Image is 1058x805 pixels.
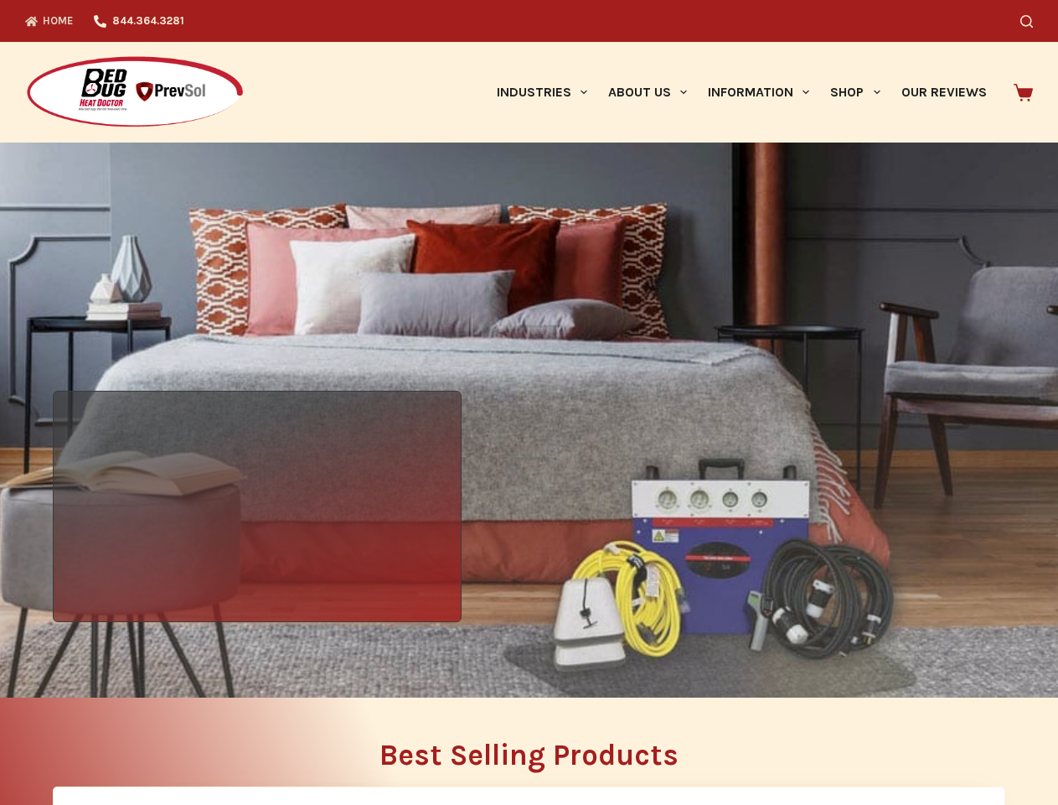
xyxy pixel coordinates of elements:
[486,42,597,143] a: Industries
[486,42,997,143] nav: Primary
[53,740,1005,770] h2: Best Selling Products
[820,42,890,143] a: Shop
[698,42,820,143] a: Information
[597,42,697,143] a: About Us
[25,55,245,130] img: Prevsol/Bed Bug Heat Doctor
[1020,15,1033,28] button: Search
[890,42,997,143] a: Our Reviews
